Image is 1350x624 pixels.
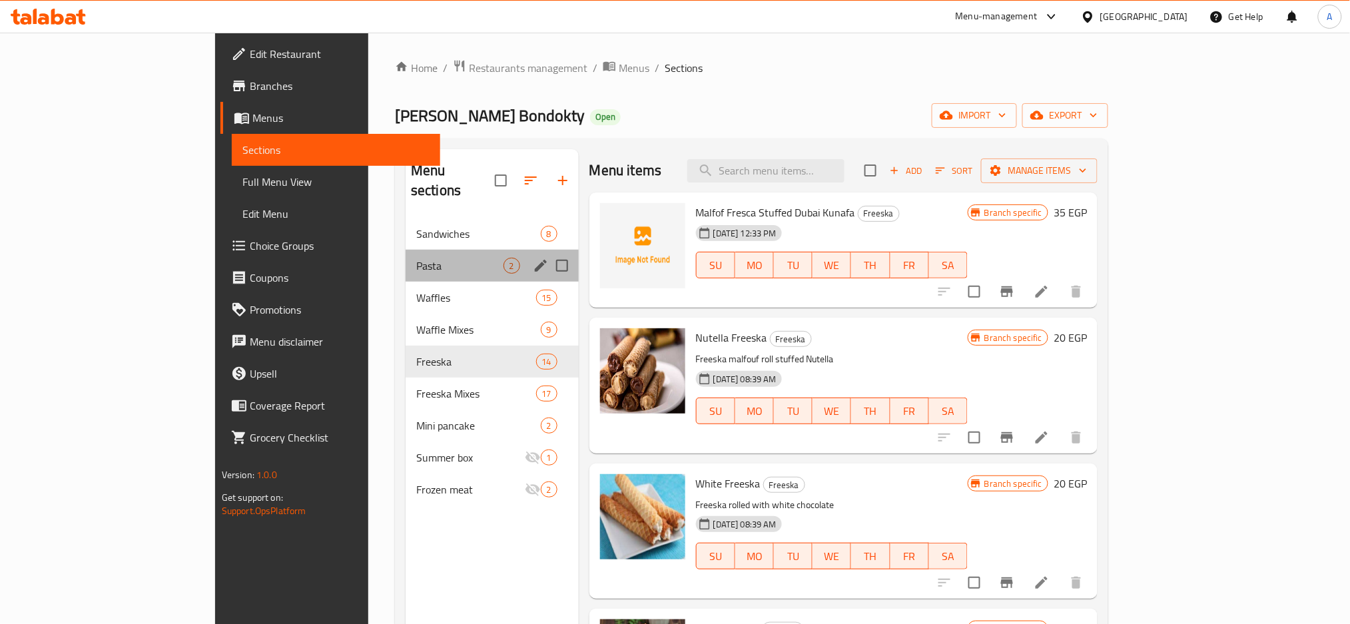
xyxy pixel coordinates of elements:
span: Pasta [416,258,504,274]
span: Malfof Fresca Stuffed Dubai Kunafa [696,202,855,222]
div: Freeska [763,477,805,493]
img: Malfof Fresca Stuffed Dubai Kunafa [600,203,685,288]
button: Branch-specific-item [991,567,1023,599]
span: Select section [856,156,884,184]
a: Grocery Checklist [220,422,441,454]
span: TH [856,547,884,566]
span: 2 [541,483,557,496]
button: delete [1060,567,1092,599]
span: SU [702,402,730,421]
div: Summer box1 [406,442,579,473]
span: 17 [537,388,557,400]
p: Freeska rolled with white chocolate [696,497,968,513]
a: Edit menu item [1034,575,1050,591]
a: Coverage Report [220,390,441,422]
button: FR [890,252,929,278]
span: 2 [504,260,519,272]
span: Upsell [250,366,430,382]
span: 14 [537,356,557,368]
span: 1 [541,452,557,464]
span: Add [888,163,924,178]
span: Promotions [250,302,430,318]
span: A [1327,9,1333,24]
span: Choice Groups [250,238,430,254]
div: items [536,290,557,306]
a: Edit Restaurant [220,38,441,70]
div: Freeska [858,206,900,222]
button: SU [696,252,735,278]
h6: 20 EGP [1054,328,1087,347]
div: Waffles15 [406,282,579,314]
button: TU [774,543,813,569]
button: TH [851,252,890,278]
button: WE [813,398,851,424]
div: items [541,226,557,242]
span: Sandwiches [416,226,541,242]
span: [DATE] 08:39 AM [708,518,782,531]
input: search [687,159,844,182]
button: TH [851,543,890,569]
div: items [541,481,557,497]
span: MO [741,256,769,275]
span: TU [779,547,807,566]
span: Version: [222,466,254,483]
span: Nutella Freeska [696,328,767,348]
a: Upsell [220,358,441,390]
span: White Freeska [696,473,761,493]
span: Select to update [960,569,988,597]
span: 8 [541,228,557,240]
span: 2 [541,420,557,432]
div: items [541,322,557,338]
span: Branch specific [979,332,1048,344]
span: WE [818,547,846,566]
button: SA [929,252,968,278]
span: Branch specific [979,206,1048,219]
span: Sort [936,163,972,178]
a: Support.OpsPlatform [222,502,306,519]
span: FR [896,547,924,566]
span: Summer box [416,450,525,466]
span: Freeska [416,354,535,370]
div: Freeska Mixes17 [406,378,579,410]
h6: 35 EGP [1054,203,1087,222]
div: Sandwiches8 [406,218,579,250]
svg: Inactive section [525,450,541,466]
div: items [541,450,557,466]
span: FR [896,256,924,275]
span: Menu disclaimer [250,334,430,350]
button: FR [890,543,929,569]
span: Freeska Mixes [416,386,535,402]
div: Freeska [770,331,812,347]
button: MO [735,252,774,278]
span: Edit Restaurant [250,46,430,62]
span: Sections [665,60,703,76]
span: TU [779,402,807,421]
span: TU [779,256,807,275]
div: Waffles [416,290,535,306]
span: Select to update [960,278,988,306]
button: SA [929,398,968,424]
button: Add [884,160,927,181]
button: TU [774,252,813,278]
span: [DATE] 08:39 AM [708,373,782,386]
span: Select to update [960,424,988,452]
div: items [536,354,557,370]
div: Frozen meat [416,481,525,497]
button: TH [851,398,890,424]
div: items [504,258,520,274]
span: Coverage Report [250,398,430,414]
span: Edit Menu [242,206,430,222]
span: Sections [242,142,430,158]
span: [DATE] 12:33 PM [708,227,782,240]
button: Branch-specific-item [991,276,1023,308]
button: FR [890,398,929,424]
button: export [1022,103,1108,128]
span: Open [590,111,621,123]
span: SA [934,547,962,566]
span: import [942,107,1006,124]
span: Manage items [992,162,1087,179]
span: SU [702,256,730,275]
